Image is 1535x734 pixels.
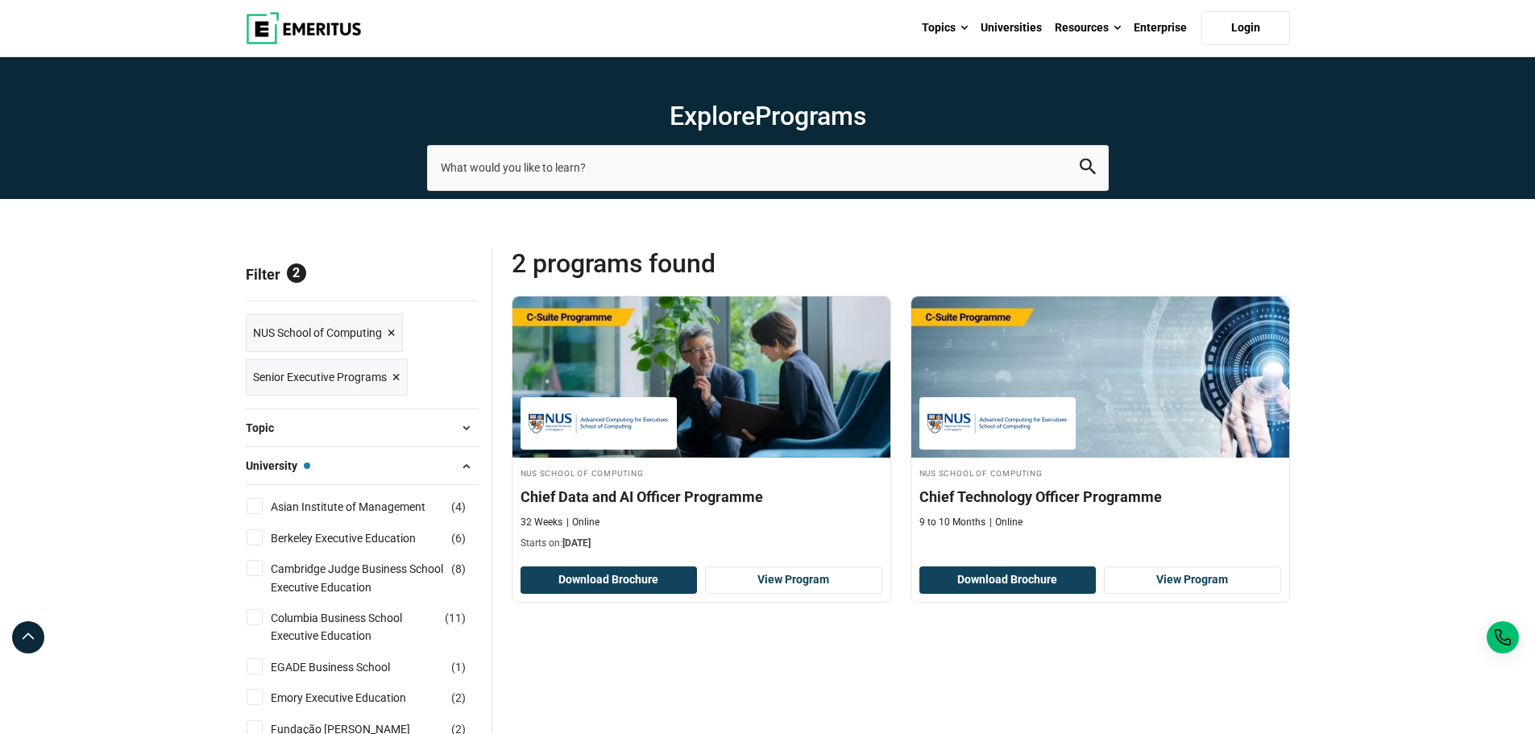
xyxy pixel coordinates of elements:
span: × [388,321,396,345]
button: Topic [246,416,479,440]
a: search [1080,163,1096,178]
h4: NUS School of Computing [521,466,882,479]
a: Login [1201,11,1290,45]
a: Reset all [429,266,479,287]
button: University [246,454,479,478]
button: Download Brochure [521,566,698,594]
span: Programs [755,101,866,131]
img: NUS School of Computing [927,405,1068,442]
span: × [392,366,400,389]
span: ( ) [451,689,466,707]
span: 6 [455,532,462,545]
span: 11 [449,612,462,624]
a: Emory Executive Education [271,689,438,707]
span: Senior Executive Programs [253,368,387,386]
span: ( ) [451,529,466,547]
p: Filter [246,247,479,301]
p: 9 to 10 Months [919,516,985,529]
span: ( ) [451,498,466,516]
h1: Explore [427,100,1109,132]
a: Senior Executive Programs × [246,359,408,396]
a: Leadership Course by NUS School of Computing - NUS School of Computing NUS School of Computing Ch... [911,297,1289,537]
span: 2 [455,691,462,704]
img: Chief Data and AI Officer Programme | Online Leadership Course [512,297,890,458]
a: Berkeley Executive Education [271,529,448,547]
p: Starts on: [521,537,882,550]
span: 4 [455,500,462,513]
a: Leadership Course by NUS School of Computing - September 30, 2025 NUS School of Computing NUS Sch... [512,297,890,559]
span: University [246,457,310,475]
span: ( ) [451,560,466,578]
h4: NUS School of Computing [919,466,1281,479]
span: [DATE] [562,537,591,549]
a: EGADE Business School [271,658,422,676]
input: search-page [427,145,1109,190]
a: Columbia Business School Executive Education [271,609,476,645]
span: ( ) [445,609,466,627]
span: NUS School of Computing [253,324,382,342]
p: Online [989,516,1023,529]
h4: Chief Technology Officer Programme [919,487,1281,507]
img: Chief Technology Officer Programme | Online Leadership Course [911,297,1289,458]
h4: Chief Data and AI Officer Programme [521,487,882,507]
a: View Program [705,566,882,594]
a: Asian Institute of Management [271,498,458,516]
a: NUS School of Computing × [246,314,403,352]
span: ( ) [451,658,466,676]
button: Download Brochure [919,566,1097,594]
a: View Program [1104,566,1281,594]
p: Online [566,516,599,529]
button: search [1080,159,1096,177]
span: 1 [455,661,462,674]
span: 2 Programs found [512,247,901,280]
span: 2 [287,263,306,283]
a: Cambridge Judge Business School Executive Education [271,560,476,596]
p: 32 Weeks [521,516,562,529]
img: NUS School of Computing [529,405,669,442]
span: 8 [455,562,462,575]
span: Topic [246,419,287,437]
